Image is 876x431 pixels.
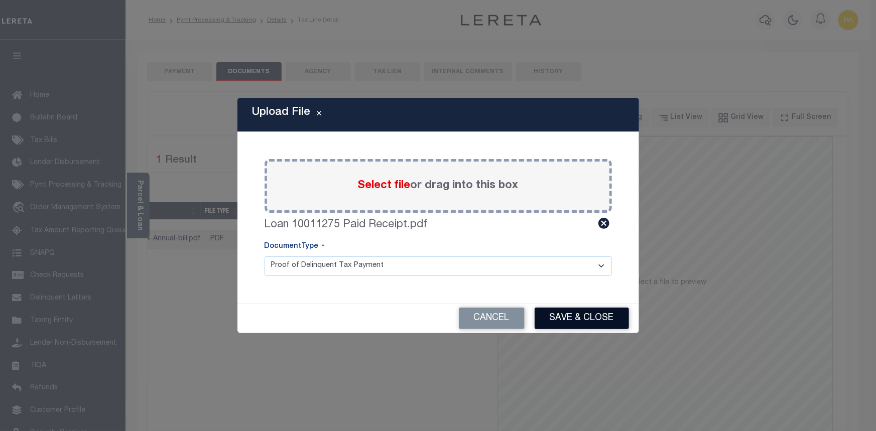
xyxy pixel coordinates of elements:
[311,109,328,121] button: Close
[358,180,411,191] span: Select file
[253,106,311,119] h5: Upload File
[265,217,428,233] label: Loan 10011275 Paid Receipt.pdf
[358,178,519,194] label: or drag into this box
[265,241,325,252] label: DocumentType
[459,308,525,329] button: Cancel
[535,308,629,329] button: Save & Close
